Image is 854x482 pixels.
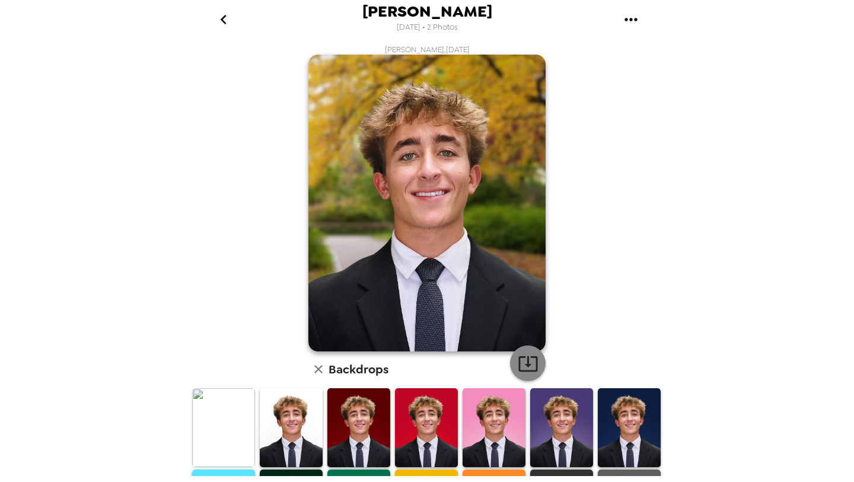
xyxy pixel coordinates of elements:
[329,360,388,379] h6: Backdrops
[385,45,470,55] span: [PERSON_NAME] , [DATE]
[308,55,546,351] img: user
[192,388,255,467] img: Original
[362,4,492,20] span: [PERSON_NAME]
[397,20,458,36] span: [DATE] • 2 Photos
